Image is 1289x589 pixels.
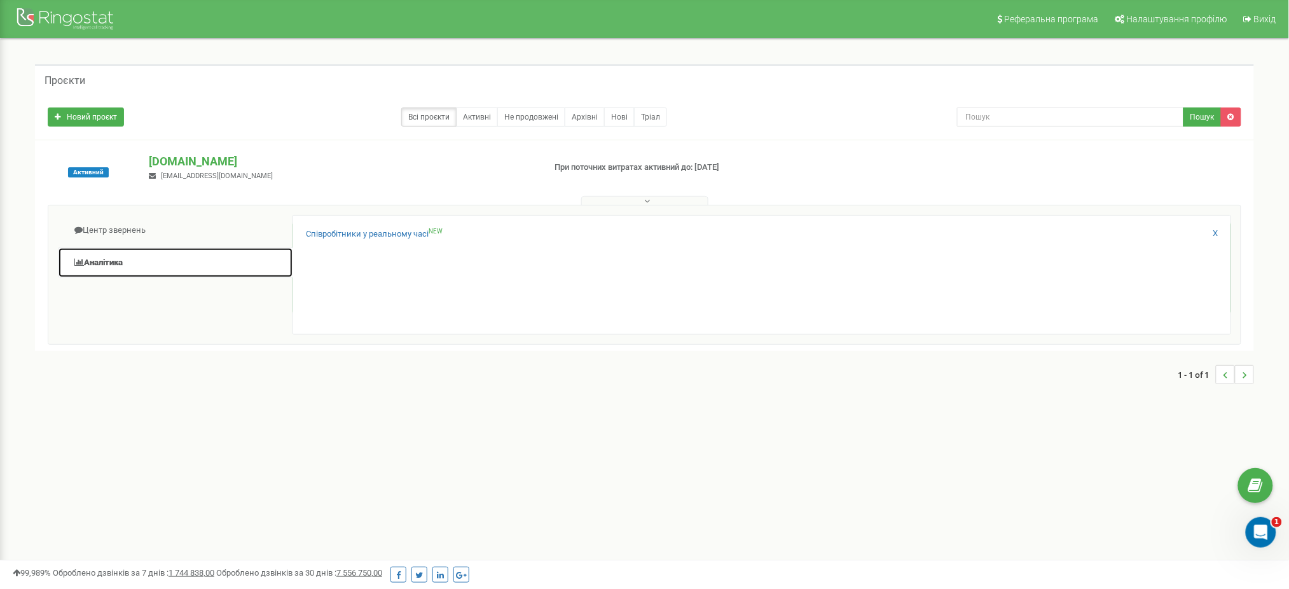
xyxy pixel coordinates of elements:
a: Тріал [634,107,667,127]
u: 1 744 838,00 [169,568,214,578]
a: Нові [604,107,635,127]
a: Не продовжені [497,107,565,127]
a: Активні [456,107,498,127]
h5: Проєкти [45,75,85,87]
button: Пошук [1183,107,1222,127]
span: Активний [68,167,109,177]
span: Реферальна програма [1005,14,1099,24]
span: Оброблено дзвінків за 30 днів : [216,568,382,578]
span: Оброблено дзвінків за 7 днів : [53,568,214,578]
span: [EMAIL_ADDRESS][DOMAIN_NAME] [161,172,273,180]
sup: NEW [429,228,443,235]
input: Пошук [957,107,1184,127]
u: 7 556 750,00 [336,568,382,578]
iframe: Intercom live chat [1246,517,1276,548]
a: Всі проєкти [401,107,457,127]
a: Співробітники у реальному часіNEW [306,228,443,240]
p: [DOMAIN_NAME] [149,153,534,170]
a: Центр звернень [58,215,293,246]
span: 99,989% [13,568,51,578]
a: X [1213,228,1218,240]
p: При поточних витратах активний до: [DATE] [555,162,839,174]
span: Налаштування профілю [1127,14,1227,24]
a: Архівні [565,107,605,127]
a: Новий проєкт [48,107,124,127]
span: Вихід [1254,14,1276,24]
span: 1 - 1 of 1 [1178,365,1216,384]
nav: ... [1178,352,1254,397]
span: 1 [1272,517,1282,527]
a: Аналiтика [58,247,293,279]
